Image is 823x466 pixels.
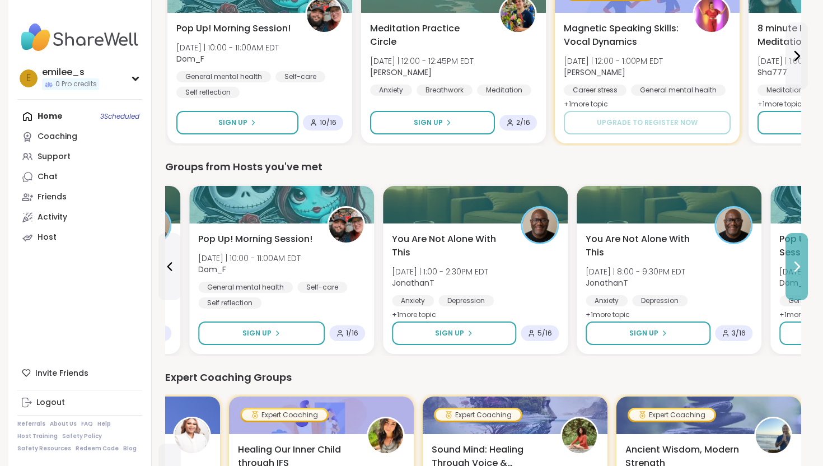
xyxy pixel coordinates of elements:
[417,85,473,96] div: Breathwork
[17,127,142,147] a: Coaching
[198,253,301,264] span: [DATE] | 10:00 - 11:00AM EDT
[631,85,726,96] div: General mental health
[76,445,119,453] a: Redeem Code
[198,321,325,345] button: Sign Up
[176,111,298,134] button: Sign Up
[629,409,714,421] div: Expert Coaching
[38,232,57,243] div: Host
[176,87,240,98] div: Self reflection
[438,295,494,306] div: Depression
[368,418,403,453] img: themodernmystic222
[176,71,271,82] div: General mental health
[586,321,710,345] button: Sign Up
[477,85,531,96] div: Meditation
[392,232,508,259] span: You Are Not Alone With This
[81,420,93,428] a: FAQ
[537,329,552,338] span: 5 / 16
[297,282,347,293] div: Self-care
[38,131,77,142] div: Coaching
[97,420,111,428] a: Help
[198,264,226,275] b: Dom_F
[17,207,142,227] a: Activity
[50,420,77,428] a: About Us
[198,297,261,309] div: Self reflection
[17,432,58,440] a: Host Training
[17,393,142,413] a: Logout
[756,418,791,453] img: GokuCloud
[275,71,325,82] div: Self-care
[17,167,142,187] a: Chat
[392,321,516,345] button: Sign Up
[392,295,434,306] div: Anxiety
[165,159,801,175] div: Groups from Hosts you've met
[123,445,137,453] a: Blog
[564,85,626,96] div: Career stress
[586,232,702,259] span: You Are Not Alone With This
[370,22,487,49] span: Meditation Practice Circle
[435,328,464,338] span: Sign Up
[62,432,102,440] a: Safety Policy
[370,67,432,78] b: [PERSON_NAME]
[716,208,751,243] img: JonathanT
[242,409,327,421] div: Expert Coaching
[320,118,336,127] span: 10 / 16
[586,277,628,288] b: JonathanT
[436,409,521,421] div: Expert Coaching
[198,232,312,246] span: Pop Up! Morning Session!
[392,277,434,288] b: JonathanT
[586,295,628,306] div: Anxiety
[370,85,412,96] div: Anxiety
[36,397,65,408] div: Logout
[632,295,688,306] div: Depression
[38,151,71,162] div: Support
[370,111,495,134] button: Sign Up
[242,328,272,338] span: Sign Up
[757,67,787,78] b: Sha777
[38,171,58,183] div: Chat
[629,328,658,338] span: Sign Up
[17,187,142,207] a: Friends
[597,118,698,128] span: Upgrade to register now
[522,208,557,243] img: JonathanT
[779,277,807,288] b: Dom_F
[55,80,97,89] span: 0 Pro credits
[564,22,680,49] span: Magnetic Speaking Skills: Vocal Dynamics
[564,67,625,78] b: [PERSON_NAME]
[135,208,170,243] img: JonathanT
[17,445,71,453] a: Safety Resources
[757,85,812,96] div: Meditation
[218,118,247,128] span: Sign Up
[42,66,99,78] div: emilee_s
[38,192,67,203] div: Friends
[165,370,801,385] div: Expert Coaching Groups
[562,418,597,453] img: Joana_Ayala
[564,111,731,134] button: Upgrade to register now
[175,418,209,453] img: Shawnti
[392,266,488,277] span: [DATE] | 1:00 - 2:30PM EDT
[414,118,443,128] span: Sign Up
[17,227,142,248] a: Host
[732,329,746,338] span: 3 / 16
[26,71,31,86] span: e
[346,329,358,338] span: 1 / 16
[198,282,293,293] div: General mental health
[176,53,204,64] b: Dom_F
[17,18,142,57] img: ShareWell Nav Logo
[329,208,363,243] img: Dom_F
[564,55,663,67] span: [DATE] | 12:00 - 1:00PM EDT
[176,22,291,35] span: Pop Up! Morning Session!
[17,420,45,428] a: Referrals
[17,363,142,383] div: Invite Friends
[516,118,530,127] span: 2 / 16
[38,212,67,223] div: Activity
[370,55,474,67] span: [DATE] | 12:00 - 12:45PM EDT
[586,266,685,277] span: [DATE] | 8:00 - 9:30PM EDT
[17,147,142,167] a: Support
[176,42,279,53] span: [DATE] | 10:00 - 11:00AM EDT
